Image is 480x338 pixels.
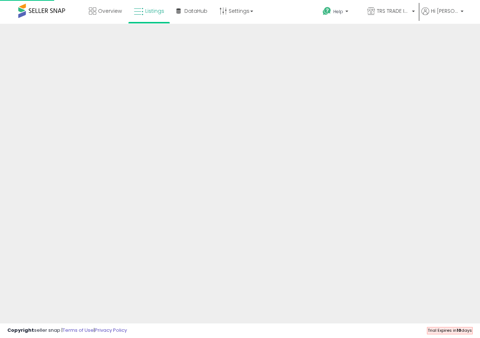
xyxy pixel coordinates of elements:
[63,327,94,334] a: Terms of Use
[7,327,127,334] div: seller snap | |
[333,8,343,15] span: Help
[7,327,34,334] strong: Copyright
[377,7,410,15] span: TRS TRADE INC
[421,7,464,24] a: Hi [PERSON_NAME]
[317,1,361,24] a: Help
[322,7,331,16] i: Get Help
[95,327,127,334] a: Privacy Policy
[184,7,207,15] span: DataHub
[98,7,122,15] span: Overview
[145,7,164,15] span: Listings
[431,7,458,15] span: Hi [PERSON_NAME]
